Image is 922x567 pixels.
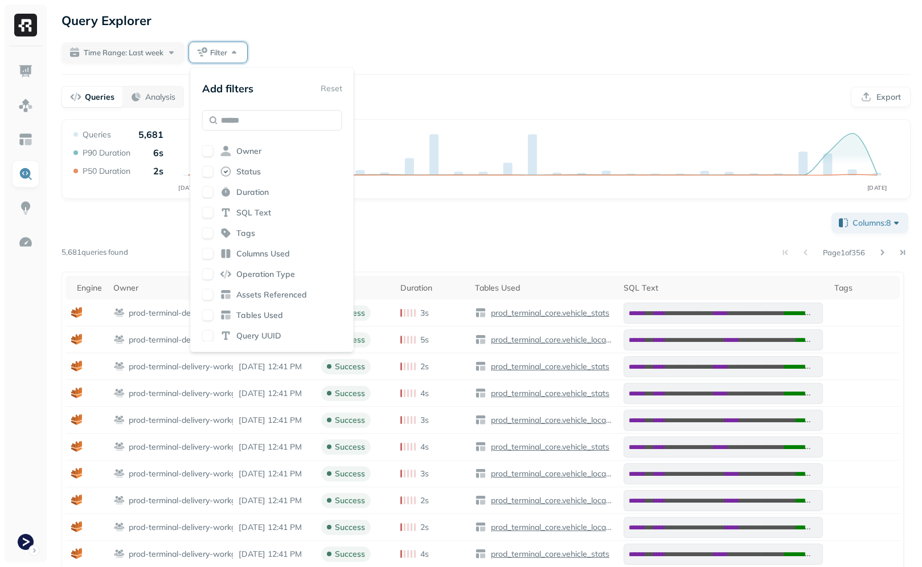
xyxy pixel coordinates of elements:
[475,468,486,479] img: table
[83,148,130,158] p: P90 Duration
[486,415,612,426] a: prod_terminal_core.vehicle_locations
[14,14,37,36] img: Ryft
[62,42,185,63] button: Time Range: Last week
[420,335,429,345] p: 5s
[335,468,365,479] p: success
[420,388,429,399] p: 4s
[129,361,243,372] p: prod-terminal-delivery-workgroup
[239,361,310,372] p: Sep 16, 2025 12:41 PM
[129,335,243,345] p: prod-terminal-delivery-workgroup
[145,92,175,103] p: Analysis
[129,388,243,399] p: prod-terminal-delivery-workgroup
[178,184,198,191] tspan: [DATE]
[420,495,429,506] p: 2s
[62,10,151,31] p: Query Explorer
[236,207,271,218] span: SQL Text
[129,308,243,319] p: prod-terminal-delivery-workgroup
[335,361,365,372] p: success
[153,165,163,177] p: 2s
[129,415,243,426] p: prod-terminal-delivery-workgroup
[335,549,365,560] p: success
[475,414,486,426] img: table
[239,495,310,506] p: Sep 16, 2025 12:41 PM
[138,129,163,140] p: 5,681
[489,495,612,506] p: prod_terminal_core.vehicle_locations
[486,549,609,560] a: prod_terminal_core.vehicle_stats
[236,187,269,198] span: Duration
[239,522,310,533] p: Sep 16, 2025 12:41 PM
[239,442,310,452] p: Sep 16, 2025 12:41 PM
[475,521,486,533] img: table
[239,415,310,426] p: Sep 16, 2025 12:41 PM
[210,47,227,58] span: Filter
[489,468,612,479] p: prod_terminal_core.vehicle_locations
[129,442,243,452] p: prod-terminal-delivery-workgroup
[62,247,128,258] p: 5,681 queries found
[475,307,486,319] img: table
[475,361,486,372] img: table
[851,87,911,107] button: Export
[84,47,163,58] span: Time Range: Last week
[18,166,33,181] img: Query Explorer
[489,388,609,399] p: prod_terminal_core.vehicle_stats
[83,166,130,177] p: P50 Duration
[321,283,389,293] div: Status
[335,415,365,426] p: success
[420,442,429,452] p: 4s
[335,522,365,533] p: success
[823,247,865,258] p: Page 1 of 356
[834,283,894,293] div: Tags
[236,228,255,239] span: Tags
[420,468,429,479] p: 3s
[489,308,609,319] p: prod_terminal_core.vehicle_stats
[624,283,823,293] div: SQL Text
[489,549,609,560] p: prod_terminal_core.vehicle_stats
[420,415,429,426] p: 3s
[420,361,429,372] p: 2s
[489,522,612,533] p: prod_terminal_core.vehicle_locations
[420,308,429,319] p: 3s
[113,283,227,293] div: Owner
[475,548,486,560] img: table
[85,92,114,103] p: Queries
[475,283,612,293] div: Tables Used
[486,361,609,372] a: prod_terminal_core.vehicle_stats
[129,549,243,560] p: prod-terminal-delivery-workgroup
[475,495,486,506] img: table
[475,387,486,399] img: table
[236,331,281,341] span: Query UUID
[77,283,102,293] div: Engine
[867,184,887,191] tspan: [DATE]
[18,235,33,250] img: Optimization
[202,82,253,95] p: Add filters
[486,442,609,452] a: prod_terminal_core.vehicle_stats
[129,495,243,506] p: prod-terminal-delivery-workgroup
[236,310,283,321] span: Tables Used
[18,64,33,79] img: Dashboard
[486,308,609,319] a: prod_terminal_core.vehicle_stats
[18,201,33,215] img: Insights
[486,468,612,479] a: prod_terminal_core.vehicle_locations
[335,495,365,506] p: success
[335,442,365,452] p: success
[18,534,34,550] img: Terminal
[486,522,612,533] a: prod_terminal_core.vehicle_locations
[18,132,33,147] img: Asset Explorer
[420,549,429,560] p: 4s
[236,269,295,280] span: Operation Type
[18,98,33,113] img: Assets
[420,522,429,533] p: 2s
[129,522,243,533] p: prod-terminal-delivery-workgroup
[236,146,261,157] span: Owner
[236,166,261,177] span: Status
[153,147,163,158] p: 6s
[189,42,247,63] button: Filter
[400,283,464,293] div: Duration
[489,335,612,345] p: prod_terminal_core.vehicle_locations
[236,289,307,300] span: Assets Referenced
[831,213,908,233] button: Columns:8
[486,335,612,345] a: prod_terminal_core.vehicle_locations
[486,495,612,506] a: prod_terminal_core.vehicle_locations
[475,334,486,345] img: table
[489,442,609,452] p: prod_terminal_core.vehicle_stats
